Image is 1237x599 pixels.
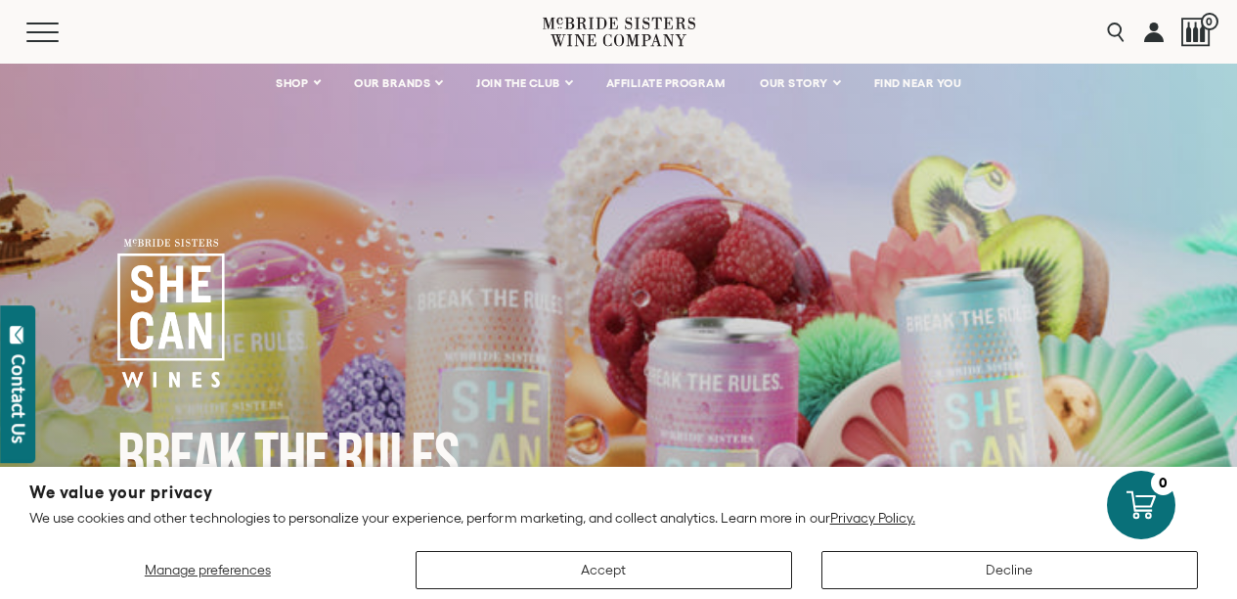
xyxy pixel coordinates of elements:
a: OUR BRANDS [341,64,454,103]
a: OUR STORY [747,64,852,103]
div: Contact Us [9,354,28,443]
span: Manage preferences [145,562,271,577]
span: the [254,419,328,501]
a: AFFILIATE PROGRAM [594,64,738,103]
p: We use cookies and other technologies to personalize your experience, perform marketing, and coll... [29,509,1208,527]
div: 0 [1151,471,1175,495]
span: AFFILIATE PROGRAM [606,76,726,90]
span: JOIN THE CLUB [476,76,560,90]
span: OUR BRANDS [354,76,430,90]
span: FIND NEAR YOU [874,76,962,90]
a: Privacy Policy. [830,510,915,526]
a: FIND NEAR YOU [861,64,975,103]
button: Accept [416,551,792,589]
h2: We value your privacy [29,484,1208,501]
span: 0 [1201,13,1218,30]
a: JOIN THE CLUB [464,64,584,103]
button: Mobile Menu Trigger [26,23,97,42]
span: OUR STORY [760,76,828,90]
span: SHOP [276,76,309,90]
button: Manage preferences [29,551,386,589]
a: SHOP [263,64,331,103]
span: Rules. [336,419,468,501]
button: Decline [821,551,1198,589]
span: Break [117,419,245,501]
